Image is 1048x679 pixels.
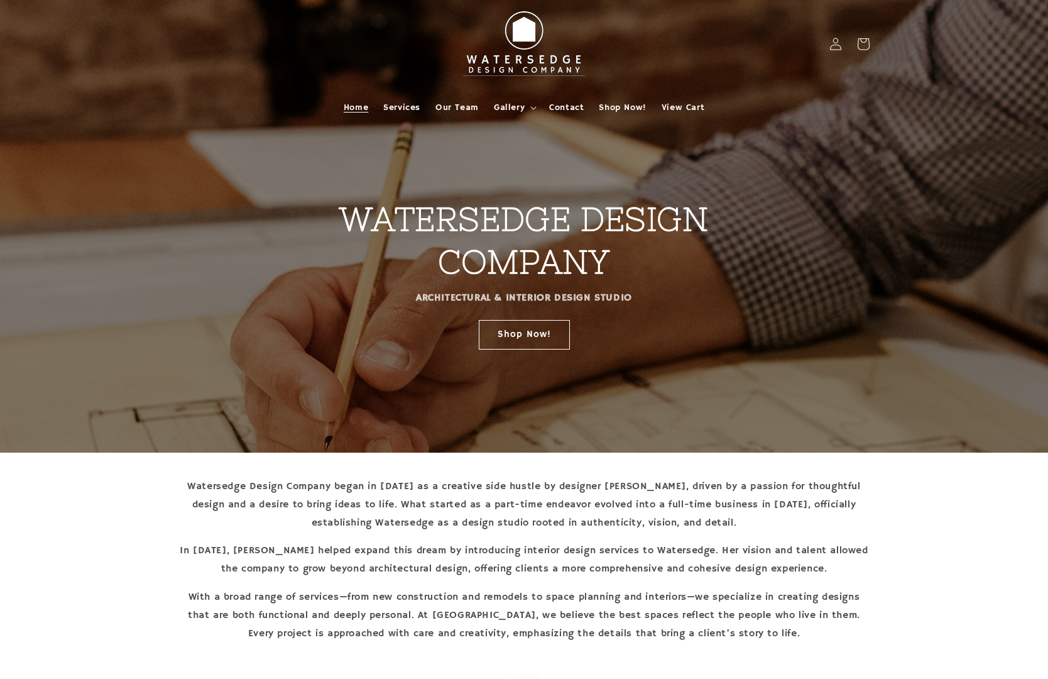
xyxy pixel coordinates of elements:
[662,102,704,113] span: View Cart
[479,319,570,349] a: Shop Now!
[428,94,486,121] a: Our Team
[344,102,368,113] span: Home
[178,478,870,532] p: Watersedge Design Company began in [DATE] as a creative side hustle by designer [PERSON_NAME], dr...
[178,588,870,643] p: With a broad range of services—from new construction and remodels to space planning and interiors...
[494,102,525,113] span: Gallery
[376,94,428,121] a: Services
[654,94,712,121] a: View Cart
[435,102,479,113] span: Our Team
[416,292,632,304] strong: ARCHITECTURAL & INTERIOR DESIGN STUDIO
[178,542,870,578] p: In [DATE], [PERSON_NAME] helped expand this dream by introducing interior design services to Wate...
[455,5,593,83] img: Watersedge Design Co
[542,94,591,121] a: Contact
[591,94,653,121] a: Shop Now!
[599,102,646,113] span: Shop Now!
[549,102,584,113] span: Contact
[336,94,376,121] a: Home
[339,201,708,280] strong: WATERSEDGE DESIGN COMPANY
[486,94,542,121] summary: Gallery
[383,102,420,113] span: Services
